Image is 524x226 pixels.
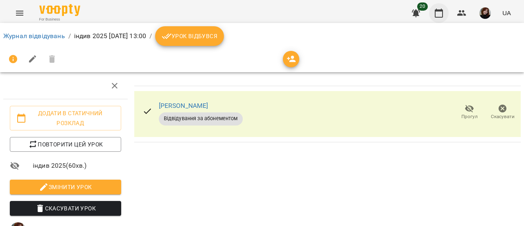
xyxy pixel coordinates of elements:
span: Додати в статичний розклад [16,108,115,128]
span: Повторити цей урок [16,139,115,149]
button: Скасувати [486,101,519,124]
nav: breadcrumb [3,26,521,46]
button: Прогул [453,101,486,124]
button: Змінити урок [10,180,121,194]
span: UA [502,9,511,17]
button: Menu [10,3,29,23]
a: Журнал відвідувань [3,32,65,40]
p: індив 2025 [DATE] 13:00 [74,31,146,41]
a: [PERSON_NAME] [159,102,208,110]
span: Відвідування за абонементом [159,115,243,122]
button: Скасувати Урок [10,201,121,216]
span: Змінити урок [16,182,115,192]
button: Додати в статичний розклад [10,106,121,130]
button: Повторити цей урок [10,137,121,152]
span: 20 [417,2,428,11]
li: / [68,31,71,41]
span: Урок відбувся [162,31,217,41]
span: Скасувати [491,113,515,120]
li: / [149,31,152,41]
img: Voopty Logo [39,4,80,16]
span: For Business [39,17,80,22]
img: c0394d73d4d57a6b06aa057d87e8ed46.PNG [479,7,491,19]
span: Прогул [461,113,478,120]
button: Урок відбувся [155,26,224,46]
button: UA [499,5,514,21]
span: Скасувати Урок [16,203,115,213]
span: індив 2025 ( 60 хв. ) [33,161,121,171]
